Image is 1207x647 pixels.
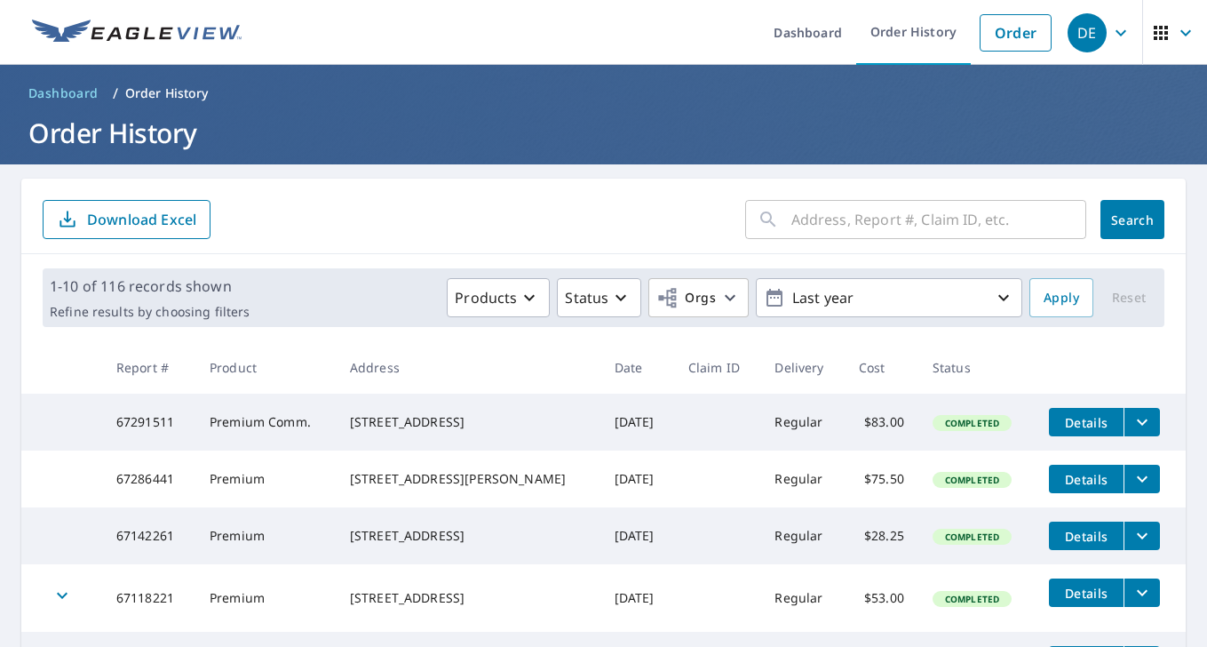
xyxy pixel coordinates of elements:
[600,341,674,394] th: Date
[195,507,336,564] td: Premium
[648,278,749,317] button: Orgs
[1124,408,1160,436] button: filesDropdownBtn-67291511
[756,278,1022,317] button: Last year
[43,200,210,239] button: Download Excel
[21,79,106,108] a: Dashboard
[760,394,844,451] td: Regular
[980,14,1052,52] a: Order
[760,341,844,394] th: Delivery
[845,507,918,564] td: $28.25
[565,287,608,308] p: Status
[102,507,195,564] td: 67142261
[125,84,209,102] p: Order History
[87,210,196,229] p: Download Excel
[350,413,586,431] div: [STREET_ADDRESS]
[1100,200,1164,239] button: Search
[760,564,844,632] td: Regular
[350,589,586,607] div: [STREET_ADDRESS]
[934,531,1010,543] span: Completed
[447,278,550,317] button: Products
[600,564,674,632] td: [DATE]
[32,20,242,46] img: EV Logo
[760,451,844,507] td: Regular
[113,83,118,104] li: /
[1060,528,1113,545] span: Details
[1049,579,1124,607] button: detailsBtn-67118221
[934,417,1010,429] span: Completed
[195,394,336,451] td: Premium Comm.
[674,341,761,394] th: Claim ID
[785,283,993,314] p: Last year
[845,394,918,451] td: $83.00
[656,287,716,309] span: Orgs
[845,564,918,632] td: $53.00
[1049,408,1124,436] button: detailsBtn-67291511
[1124,465,1160,493] button: filesDropdownBtn-67286441
[195,341,336,394] th: Product
[918,341,1035,394] th: Status
[845,341,918,394] th: Cost
[557,278,641,317] button: Status
[1029,278,1093,317] button: Apply
[934,593,1010,605] span: Completed
[102,564,195,632] td: 67118221
[28,84,99,102] span: Dashboard
[760,507,844,564] td: Regular
[1115,212,1150,228] span: Search
[600,507,674,564] td: [DATE]
[21,79,1186,108] nav: breadcrumb
[1044,287,1079,309] span: Apply
[791,195,1086,244] input: Address, Report #, Claim ID, etc.
[195,451,336,507] td: Premium
[1124,579,1160,607] button: filesDropdownBtn-67118221
[1060,414,1113,431] span: Details
[1060,471,1113,488] span: Details
[195,564,336,632] td: Premium
[102,394,195,451] td: 67291511
[350,527,586,545] div: [STREET_ADDRESS]
[102,451,195,507] td: 67286441
[50,276,250,297] p: 1-10 of 116 records shown
[336,341,600,394] th: Address
[455,287,517,308] p: Products
[600,394,674,451] td: [DATE]
[50,304,250,320] p: Refine results by choosing filters
[1060,585,1113,602] span: Details
[1049,465,1124,493] button: detailsBtn-67286441
[21,115,1186,151] h1: Order History
[600,451,674,507] td: [DATE]
[1124,522,1160,550] button: filesDropdownBtn-67142261
[350,470,586,488] div: [STREET_ADDRESS][PERSON_NAME]
[934,474,1010,486] span: Completed
[1068,13,1107,52] div: DE
[845,451,918,507] td: $75.50
[1049,522,1124,550] button: detailsBtn-67142261
[102,341,195,394] th: Report #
